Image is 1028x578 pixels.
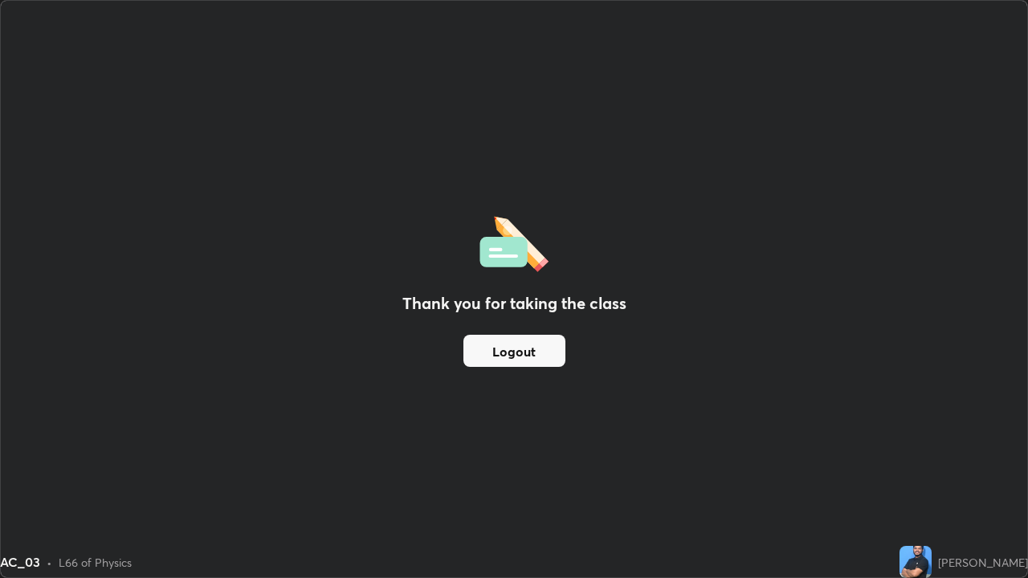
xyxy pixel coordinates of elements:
div: L66 of Physics [59,554,132,571]
h2: Thank you for taking the class [402,291,626,315]
img: offlineFeedback.1438e8b3.svg [479,211,549,272]
div: [PERSON_NAME] [938,554,1028,571]
button: Logout [463,335,565,367]
img: f2301bd397bc4cf78b0e65b0791dc59c.jpg [899,546,932,578]
div: • [47,554,52,571]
